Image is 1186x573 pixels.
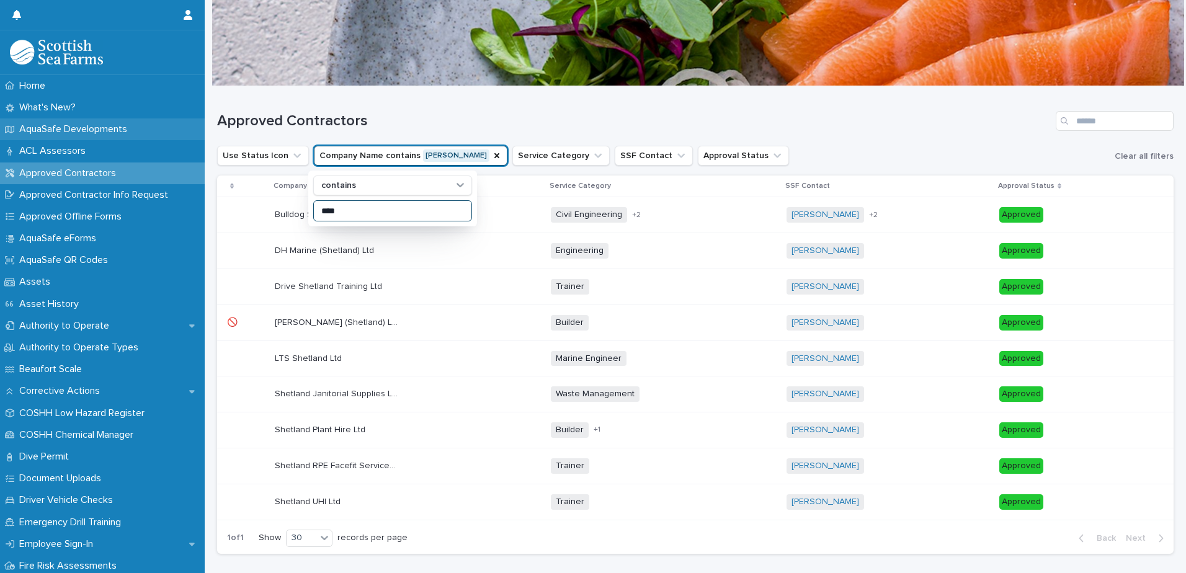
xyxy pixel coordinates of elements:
a: [PERSON_NAME] [791,246,859,256]
a: [PERSON_NAME] [791,425,859,435]
p: Authority to Operate Types [14,342,148,353]
p: Employee Sign-In [14,538,103,550]
div: Approved [999,207,1043,223]
div: Approved [999,351,1043,366]
p: AquaSafe Developments [14,123,137,135]
p: Dive Permit [14,451,79,463]
p: Approval Status [998,179,1054,193]
div: Approved [999,458,1043,474]
span: Next [1126,534,1153,543]
p: Assets [14,276,60,288]
p: Show [259,533,281,543]
div: Approved [999,315,1043,331]
span: Clear all filters [1115,152,1174,161]
p: Shetland RPE Facefit Services Ltd [275,458,401,471]
a: [PERSON_NAME] [791,497,859,507]
p: Shetland Plant Hire Ltd [275,422,368,435]
span: Trainer [551,458,589,474]
button: Approval Status [698,146,789,166]
a: [PERSON_NAME] [791,210,859,220]
p: records per page [337,533,408,543]
p: Emergency Drill Training [14,517,131,528]
p: AquaSafe QR Codes [14,254,118,266]
button: Service Category [512,146,610,166]
p: What's New? [14,102,86,113]
span: + 2 [869,211,878,219]
p: Authority to Operate [14,320,119,332]
span: Civil Engineering [551,207,627,223]
p: Company Name [274,179,331,193]
a: [PERSON_NAME] [791,461,859,471]
p: Document Uploads [14,473,111,484]
p: 1 of 1 [217,523,254,553]
button: Company Name [314,146,507,166]
p: Home [14,80,55,92]
div: Approved [999,279,1043,295]
tr: Bulldog Shetland RecyleBulldog Shetland Recyle Civil Engineering+2[PERSON_NAME] +2Approved [217,197,1174,233]
p: Service Category [550,179,611,193]
p: Asset History [14,298,89,310]
p: Corrective Actions [14,385,110,397]
p: Driver Vehicle Checks [14,494,123,506]
span: Builder [551,315,589,331]
span: Trainer [551,494,589,510]
p: Shetland Janitorial Supplies Ltd [275,386,401,399]
a: [PERSON_NAME] [791,389,859,399]
tr: Shetland RPE Facefit Services LtdShetland RPE Facefit Services Ltd Trainer[PERSON_NAME] Approved [217,448,1174,484]
p: Approved Contractors [14,167,126,179]
button: Next [1121,533,1174,544]
div: Approved [999,386,1043,402]
a: [PERSON_NAME] [791,318,859,328]
button: Clear all filters [1110,147,1174,166]
p: contains [321,180,356,191]
tr: 🚫🚫 [PERSON_NAME] (Shetland) Ltd[PERSON_NAME] (Shetland) Ltd Builder[PERSON_NAME] Approved [217,304,1174,340]
h1: Approved Contractors [217,112,1051,130]
tr: Shetland UHI LtdShetland UHI Ltd Trainer[PERSON_NAME] Approved [217,484,1174,520]
button: SSF Contact [615,146,693,166]
tr: Drive Shetland Training LtdDrive Shetland Training Ltd Trainer[PERSON_NAME] Approved [217,269,1174,304]
div: Approved [999,243,1043,259]
p: 🚫 [227,315,240,328]
a: [PERSON_NAME] [791,353,859,364]
tr: LTS Shetland LtdLTS Shetland Ltd Marine Engineer[PERSON_NAME] Approved [217,340,1174,376]
a: [PERSON_NAME] [791,282,859,292]
span: Builder [551,422,589,438]
input: Search [1056,111,1174,131]
p: COSHH Low Hazard Register [14,407,154,419]
div: Approved [999,494,1043,510]
p: Drive Shetland Training Ltd [275,279,385,292]
div: 30 [287,531,316,544]
p: LTS Shetland Ltd [275,351,344,364]
span: Trainer [551,279,589,295]
p: Bulldog Shetland Recyle [275,207,375,220]
p: Approved Contractor Info Request [14,189,178,201]
p: Beaufort Scale [14,363,92,375]
div: Approved [999,422,1043,438]
img: bPIBxiqnSb2ggTQWdOVV [10,40,103,64]
p: SSF Contact [785,179,830,193]
tr: Shetland Janitorial Supplies LtdShetland Janitorial Supplies Ltd Waste Management[PERSON_NAME] Ap... [217,376,1174,412]
span: Back [1089,534,1116,543]
span: Marine Engineer [551,351,626,366]
p: ACL Assessors [14,145,96,157]
p: Approved Offline Forms [14,211,132,223]
span: Engineering [551,243,609,259]
tr: Shetland Plant Hire LtdShetland Plant Hire Ltd Builder+1[PERSON_NAME] Approved [217,412,1174,448]
button: Back [1069,533,1121,544]
button: Use Status Icon [217,146,309,166]
p: COSHH Chemical Manager [14,429,143,441]
p: DH Marine (Shetland) Ltd [275,243,377,256]
p: Shetland UHI Ltd [275,494,343,507]
p: [PERSON_NAME] (Shetland) Ltd [275,315,401,328]
span: + 1 [594,426,600,433]
span: + 2 [632,211,641,219]
span: Waste Management [551,386,640,402]
tr: DH Marine (Shetland) LtdDH Marine (Shetland) Ltd Engineering[PERSON_NAME] Approved [217,233,1174,269]
p: AquaSafe eForms [14,233,106,244]
p: Fire Risk Assessments [14,560,127,572]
